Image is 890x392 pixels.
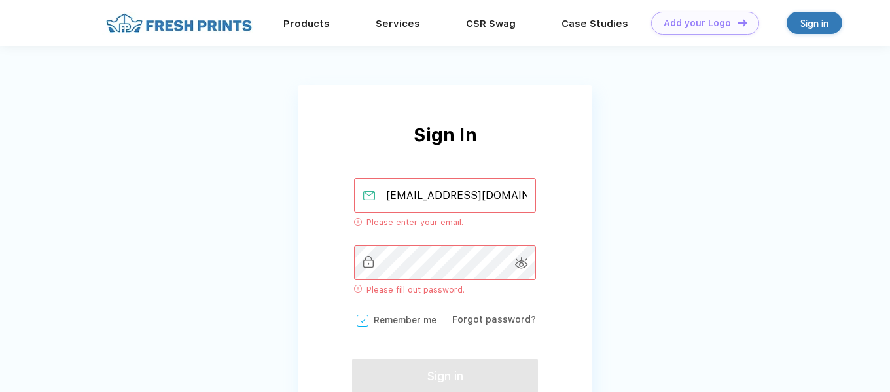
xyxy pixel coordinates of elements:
img: DT [738,19,747,26]
a: Sign in [787,12,842,34]
div: Sign in [800,16,828,31]
a: Products [283,18,330,29]
img: fo%20logo%202.webp [102,12,256,35]
div: Add your Logo [664,18,731,29]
